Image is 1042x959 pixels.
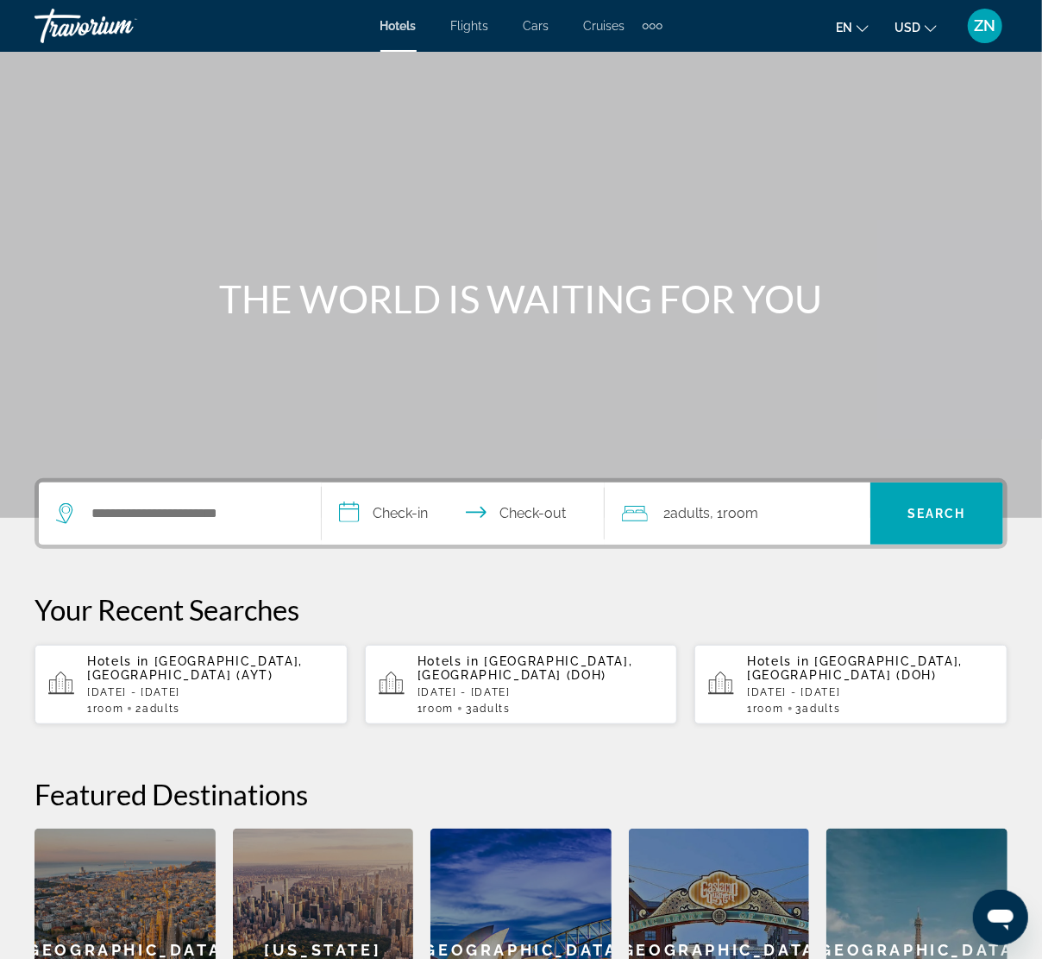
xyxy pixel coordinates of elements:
[466,703,511,715] span: 3
[87,703,123,715] span: 1
[663,502,710,526] span: 2
[584,19,625,33] a: Cruises
[417,654,480,668] span: Hotels in
[643,12,662,40] button: Extra navigation items
[87,654,149,668] span: Hotels in
[417,654,633,682] span: [GEOGRAPHIC_DATA], [GEOGRAPHIC_DATA] (DOH)
[35,644,348,725] button: Hotels in [GEOGRAPHIC_DATA], [GEOGRAPHIC_DATA] (AYT)[DATE] - [DATE]1Room2Adults
[836,21,852,35] span: en
[365,644,678,725] button: Hotels in [GEOGRAPHIC_DATA], [GEOGRAPHIC_DATA] (DOH)[DATE] - [DATE]1Room3Adults
[894,21,920,35] span: USD
[451,19,489,33] a: Flights
[710,502,758,526] span: , 1
[747,654,963,682] span: [GEOGRAPHIC_DATA], [GEOGRAPHIC_DATA] (DOH)
[894,15,937,40] button: Change currency
[796,703,841,715] span: 3
[975,17,996,35] span: ZN
[35,777,1007,811] h2: Featured Destinations
[605,483,870,545] button: Travelers: 2 adults, 0 children
[973,890,1028,945] iframe: Button to launch messaging window
[93,703,124,715] span: Room
[747,654,809,668] span: Hotels in
[423,703,454,715] span: Room
[39,483,1003,545] div: Search widget
[417,686,664,698] p: [DATE] - [DATE]
[753,703,784,715] span: Room
[135,703,180,715] span: 2
[380,19,417,33] a: Hotels
[35,592,1007,627] p: Your Recent Searches
[198,276,844,321] h1: THE WORLD IS WAITING FOR YOU
[907,507,966,521] span: Search
[963,8,1007,44] button: User Menu
[87,654,303,682] span: [GEOGRAPHIC_DATA], [GEOGRAPHIC_DATA] (AYT)
[747,686,994,698] p: [DATE] - [DATE]
[694,644,1007,725] button: Hotels in [GEOGRAPHIC_DATA], [GEOGRAPHIC_DATA] (DOH)[DATE] - [DATE]1Room3Adults
[417,703,454,715] span: 1
[723,505,758,521] span: Room
[836,15,869,40] button: Change language
[142,703,180,715] span: Adults
[473,703,511,715] span: Adults
[322,483,605,545] button: Check in and out dates
[747,703,783,715] span: 1
[87,686,334,698] p: [DATE] - [DATE]
[802,703,840,715] span: Adults
[524,19,549,33] a: Cars
[670,505,710,521] span: Adults
[870,483,1003,545] button: Search
[35,3,207,48] a: Travorium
